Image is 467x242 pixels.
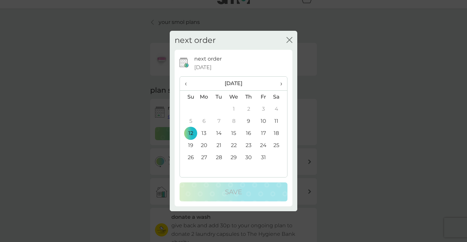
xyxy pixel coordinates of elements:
[194,55,222,63] p: next order
[180,182,287,201] button: Save
[197,91,212,103] th: Mo
[271,139,287,151] td: 25
[241,127,256,139] td: 16
[180,91,197,103] th: Su
[197,139,212,151] td: 20
[226,127,241,139] td: 15
[241,103,256,115] td: 2
[194,63,212,72] span: [DATE]
[256,103,271,115] td: 3
[226,139,241,151] td: 22
[212,127,226,139] td: 14
[197,77,271,91] th: [DATE]
[271,127,287,139] td: 18
[212,91,226,103] th: Tu
[226,151,241,163] td: 29
[271,115,287,127] td: 11
[241,91,256,103] th: Th
[175,36,216,45] h2: next order
[256,127,271,139] td: 17
[241,139,256,151] td: 23
[225,187,242,197] p: Save
[185,77,192,90] span: ‹
[212,139,226,151] td: 21
[241,151,256,163] td: 30
[197,115,212,127] td: 6
[256,139,271,151] td: 24
[226,115,241,127] td: 8
[286,37,292,44] button: close
[180,139,197,151] td: 19
[226,91,241,103] th: We
[197,127,212,139] td: 13
[256,115,271,127] td: 10
[271,103,287,115] td: 4
[256,91,271,103] th: Fr
[271,91,287,103] th: Sa
[180,127,197,139] td: 12
[180,115,197,127] td: 5
[180,151,197,163] td: 26
[276,77,282,90] span: ›
[212,115,226,127] td: 7
[197,151,212,163] td: 27
[241,115,256,127] td: 9
[212,151,226,163] td: 28
[226,103,241,115] td: 1
[256,151,271,163] td: 31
